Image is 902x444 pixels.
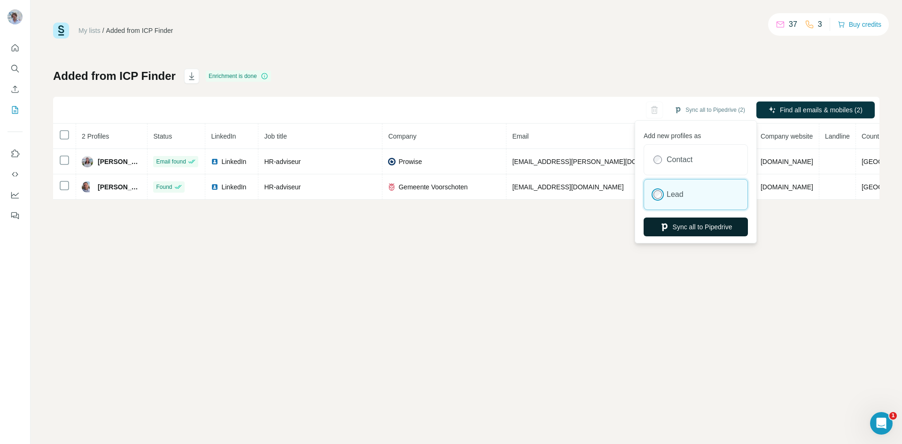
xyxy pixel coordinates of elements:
[53,23,69,39] img: Surfe Logo
[388,183,396,191] img: company-logo
[8,166,23,183] button: Use Surfe API
[756,101,875,118] button: Find all emails & mobiles (2)
[761,158,813,165] span: [DOMAIN_NAME]
[264,132,287,140] span: Job title
[825,132,850,140] span: Landline
[102,26,104,35] li: /
[398,182,467,192] span: Gemeente Voorschoten
[106,26,173,35] div: Added from ICP Finder
[221,157,246,166] span: LinkedIn
[8,9,23,24] img: Avatar
[8,101,23,118] button: My lists
[789,19,797,30] p: 37
[264,183,301,191] span: HR-adviseur
[8,39,23,56] button: Quick start
[644,218,748,236] button: Sync all to Pipedrive
[780,105,863,115] span: Find all emails & mobiles (2)
[8,60,23,77] button: Search
[512,158,677,165] span: [EMAIL_ADDRESS][PERSON_NAME][DOMAIN_NAME]
[156,183,172,191] span: Found
[818,19,822,30] p: 3
[8,81,23,98] button: Enrich CSV
[211,183,218,191] img: LinkedIn logo
[388,132,416,140] span: Company
[8,145,23,162] button: Use Surfe on LinkedIn
[98,182,141,192] span: [PERSON_NAME]
[82,132,109,140] span: 2 Profiles
[8,207,23,224] button: Feedback
[761,183,813,191] span: [DOMAIN_NAME]
[512,132,529,140] span: Email
[156,157,186,166] span: Email found
[889,412,897,420] span: 1
[761,132,813,140] span: Company website
[398,157,422,166] span: Prowise
[82,156,93,167] img: Avatar
[388,158,396,165] img: company-logo
[8,187,23,203] button: Dashboard
[53,69,176,84] h1: Added from ICP Finder
[153,132,172,140] span: Status
[667,189,684,200] label: Lead
[264,158,301,165] span: HR-adviseur
[78,27,101,34] a: My lists
[668,103,752,117] button: Sync all to Pipedrive (2)
[870,412,893,435] iframe: Intercom live chat
[221,182,246,192] span: LinkedIn
[644,127,748,140] p: Add new profiles as
[206,70,271,82] div: Enrichment is done
[211,132,236,140] span: LinkedIn
[98,157,141,166] span: [PERSON_NAME]
[838,18,881,31] button: Buy credits
[862,132,885,140] span: Country
[512,183,623,191] span: [EMAIL_ADDRESS][DOMAIN_NAME]
[211,158,218,165] img: LinkedIn logo
[82,181,93,193] img: Avatar
[667,154,692,165] label: Contact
